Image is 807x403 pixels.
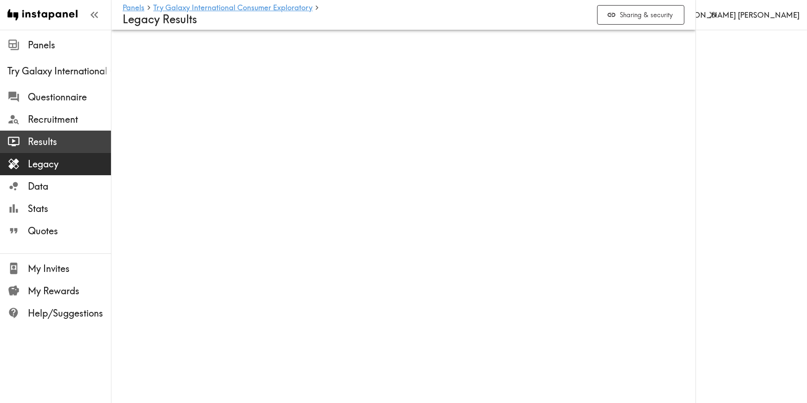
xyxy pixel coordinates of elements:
span: Recruitment [28,113,111,126]
span: Data [28,180,111,193]
span: Try Galaxy International Consumer Exploratory [7,65,111,78]
a: Try Galaxy International Consumer Exploratory [153,4,312,13]
span: Questionnaire [28,91,111,104]
h4: Legacy Results [123,13,590,26]
span: Legacy [28,158,111,171]
h6: [PERSON_NAME] [PERSON_NAME] [674,10,800,20]
span: My Rewards [28,284,111,297]
span: Results [28,135,111,148]
span: Quotes [28,225,111,238]
span: Panels [28,39,111,52]
span: My Invites [28,262,111,275]
span: Help/Suggestions [28,307,111,320]
a: Panels [123,4,144,13]
span: Stats [28,202,111,215]
button: Sharing & security [597,5,684,25]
